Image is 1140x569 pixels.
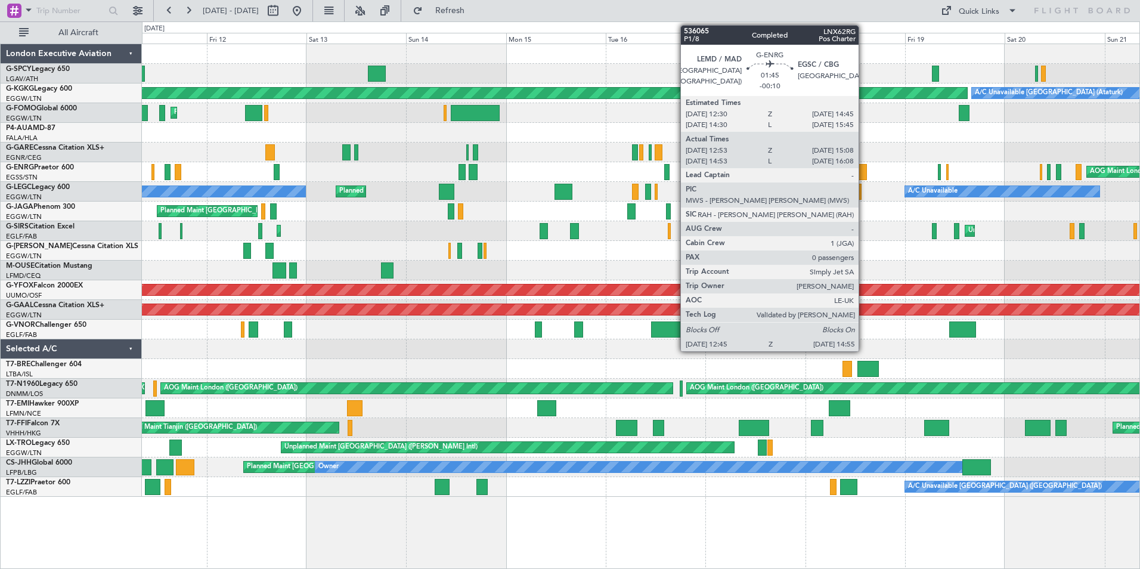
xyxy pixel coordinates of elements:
[207,33,306,44] div: Fri 12
[6,223,75,230] a: G-SIRSCitation Excel
[935,1,1023,20] button: Quick Links
[6,184,32,191] span: G-LEGC
[6,449,42,457] a: EGGW/LTN
[6,105,36,112] span: G-FOMO
[6,330,37,339] a: EGLF/FAB
[6,125,33,132] span: P4-AUA
[1005,33,1104,44] div: Sat 20
[6,85,34,92] span: G-KGKG
[6,252,42,261] a: EGGW/LTN
[6,389,43,398] a: DNMM/LOS
[6,125,55,132] a: P4-AUAMD-87
[6,302,104,309] a: G-GAALCessna Citation XLS+
[36,2,105,20] input: Trip Number
[6,203,75,211] a: G-JAGAPhenom 300
[6,164,74,171] a: G-ENRGPraetor 600
[6,409,41,418] a: LFMN/NCE
[6,282,83,289] a: G-YFOXFalcon 2000EX
[425,7,475,15] span: Refresh
[6,440,32,447] span: LX-TRO
[606,33,705,44] div: Tue 16
[6,193,42,202] a: EGGW/LTN
[6,459,32,466] span: CS-JHH
[6,271,41,280] a: LFMD/CEQ
[6,321,86,329] a: G-VNORChallenger 650
[6,85,72,92] a: G-KGKGLegacy 600
[6,66,32,73] span: G-SPCY
[31,29,126,37] span: All Aircraft
[13,23,129,42] button: All Aircraft
[908,478,1102,496] div: A/C Unavailable [GEOGRAPHIC_DATA] ([GEOGRAPHIC_DATA])
[6,66,70,73] a: G-SPCYLegacy 650
[6,479,30,486] span: T7-LZZI
[306,33,406,44] div: Sat 13
[6,262,92,270] a: M-OUSECitation Mustang
[6,440,70,447] a: LX-TROLegacy 650
[6,291,42,300] a: UUMO/OSF
[247,458,435,476] div: Planned Maint [GEOGRAPHIC_DATA] ([GEOGRAPHIC_DATA])
[6,361,82,368] a: T7-BREChallenger 604
[6,400,29,407] span: T7-EMI
[6,282,33,289] span: G-YFOX
[6,381,78,388] a: T7-N1960Legacy 650
[959,6,999,18] div: Quick Links
[6,223,29,230] span: G-SIRS
[806,33,905,44] div: Thu 18
[280,222,468,240] div: Planned Maint [GEOGRAPHIC_DATA] ([GEOGRAPHIC_DATA])
[318,458,339,476] div: Owner
[6,400,79,407] a: T7-EMIHawker 900XP
[6,114,42,123] a: EGGW/LTN
[6,370,33,379] a: LTBA/ISL
[6,361,30,368] span: T7-BRE
[6,459,72,466] a: CS-JHHGlobal 6000
[6,75,38,84] a: LGAV/ATH
[118,419,257,437] div: Planned Maint Tianjin ([GEOGRAPHIC_DATA])
[6,420,60,427] a: T7-FFIFalcon 7X
[6,164,34,171] span: G-ENRG
[6,243,138,250] a: G-[PERSON_NAME]Cessna Citation XLS
[406,33,506,44] div: Sun 14
[144,24,165,34] div: [DATE]
[6,420,27,427] span: T7-FFI
[164,379,298,397] div: AOG Maint London ([GEOGRAPHIC_DATA])
[6,94,42,103] a: EGGW/LTN
[6,144,33,151] span: G-GARE
[6,134,38,143] a: FALA/HLA
[705,33,805,44] div: Wed 17
[905,33,1005,44] div: Fri 19
[339,183,527,200] div: Planned Maint [GEOGRAPHIC_DATA] ([GEOGRAPHIC_DATA])
[6,232,37,241] a: EGLF/FAB
[6,184,70,191] a: G-LEGCLegacy 600
[6,302,33,309] span: G-GAAL
[6,153,42,162] a: EGNR/CEG
[506,33,606,44] div: Mon 15
[6,262,35,270] span: M-OUSE
[407,1,479,20] button: Refresh
[6,243,72,250] span: G-[PERSON_NAME]
[6,173,38,182] a: EGSS/STN
[690,379,823,397] div: AOG Maint London ([GEOGRAPHIC_DATA])
[6,203,33,211] span: G-JAGA
[6,479,70,486] a: T7-LZZIPraetor 600
[160,202,348,220] div: Planned Maint [GEOGRAPHIC_DATA] ([GEOGRAPHIC_DATA])
[203,5,259,16] span: [DATE] - [DATE]
[6,311,42,320] a: EGGW/LTN
[6,488,37,497] a: EGLF/FAB
[6,429,41,438] a: VHHH/HKG
[6,381,39,388] span: T7-N1960
[6,212,42,221] a: EGGW/LTN
[6,105,77,112] a: G-FOMOGlobal 6000
[77,379,210,397] div: AOG Maint London ([GEOGRAPHIC_DATA])
[6,468,37,477] a: LFPB/LBG
[6,321,35,329] span: G-VNOR
[975,84,1123,102] div: A/C Unavailable [GEOGRAPHIC_DATA] (Ataturk)
[284,438,478,456] div: Unplanned Maint [GEOGRAPHIC_DATA] ([PERSON_NAME] Intl)
[6,144,104,151] a: G-GARECessna Citation XLS+
[107,33,206,44] div: Thu 11
[174,104,362,122] div: Planned Maint [GEOGRAPHIC_DATA] ([GEOGRAPHIC_DATA])
[908,183,958,200] div: A/C Unavailable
